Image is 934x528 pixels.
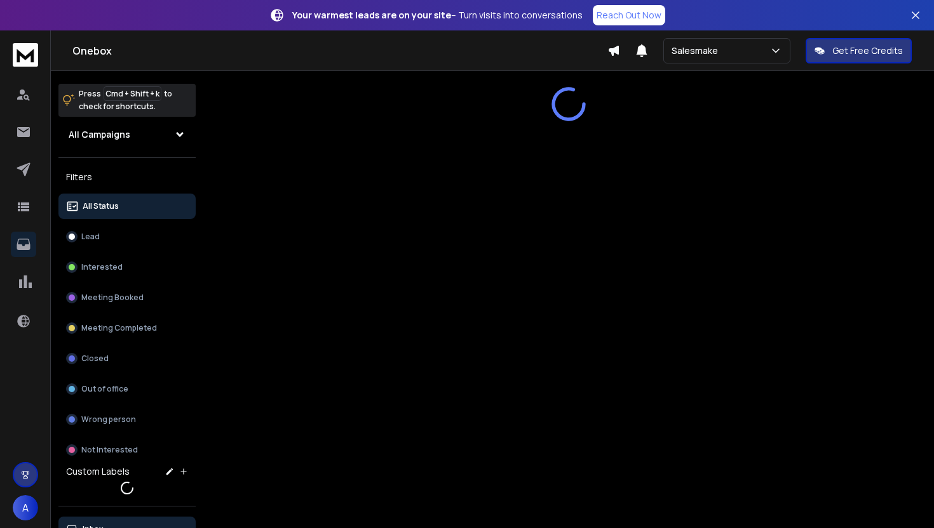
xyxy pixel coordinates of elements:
p: Interested [81,262,123,272]
p: Meeting Booked [81,293,144,303]
button: Out of office [58,376,196,402]
h1: Onebox [72,43,607,58]
button: All Status [58,194,196,219]
button: Get Free Credits [806,38,912,63]
button: Meeting Completed [58,315,196,341]
button: Wrong person [58,407,196,432]
h1: All Campaigns [69,128,130,141]
p: Salesmake [672,44,723,57]
p: All Status [83,201,119,211]
button: Closed [58,346,196,371]
h3: Filters [58,168,196,186]
button: A [13,495,38,520]
strong: Your warmest leads are on your site [292,9,451,21]
p: Meeting Completed [81,323,157,333]
button: Meeting Booked [58,285,196,310]
span: Cmd + Shift + k [104,86,161,101]
p: Get Free Credits [832,44,903,57]
a: Reach Out Now [593,5,665,25]
p: Wrong person [81,414,136,425]
p: Reach Out Now [597,9,661,22]
h3: Custom Labels [66,465,130,478]
button: All Campaigns [58,122,196,147]
button: Lead [58,224,196,249]
p: Out of office [81,384,128,394]
img: logo [13,43,38,67]
p: Not Interested [81,445,138,455]
p: Closed [81,353,109,364]
button: Not Interested [58,437,196,463]
p: – Turn visits into conversations [292,9,583,22]
p: Press to check for shortcuts. [79,88,172,113]
button: Interested [58,254,196,280]
p: Lead [81,232,100,242]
